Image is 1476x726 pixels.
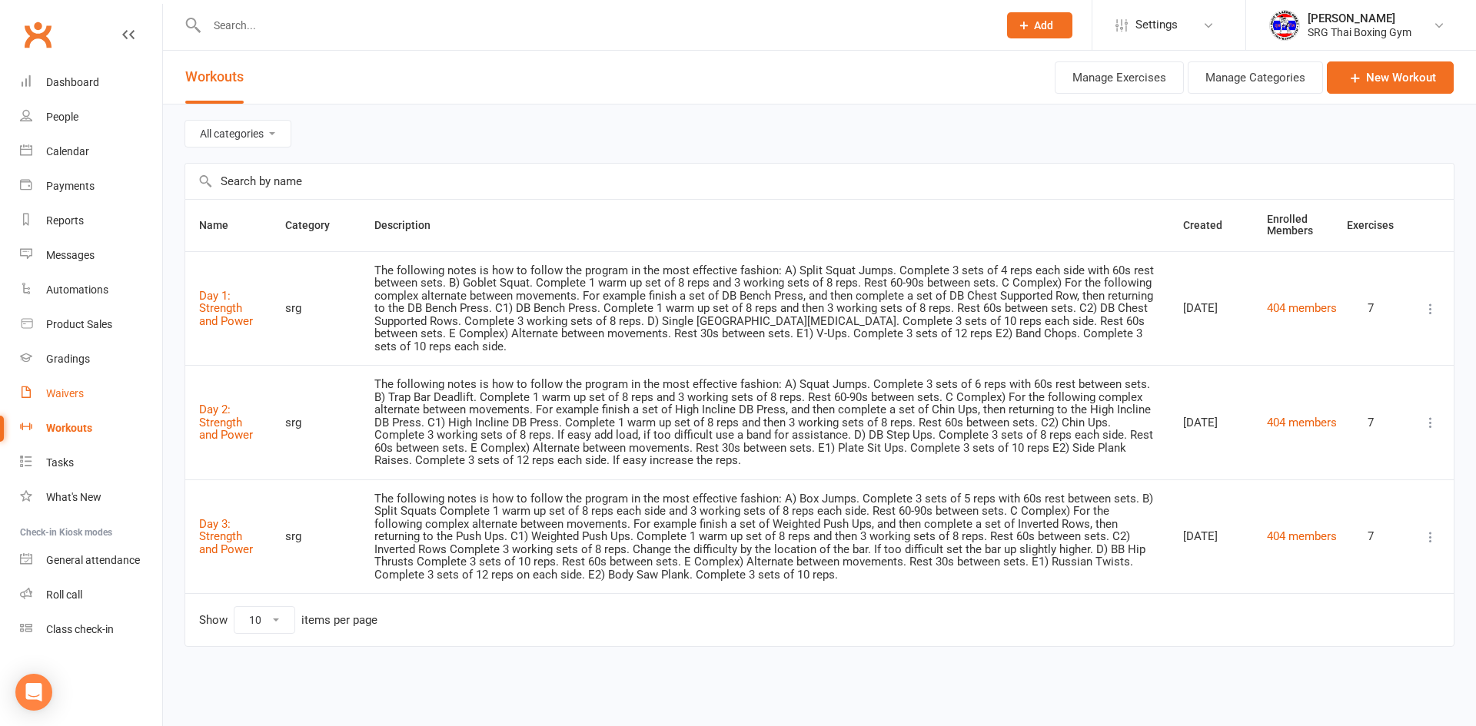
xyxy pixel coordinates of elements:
[46,249,95,261] div: Messages
[199,403,253,442] a: Day 2: Strength and Power
[18,15,57,54] a: Clubworx
[46,554,140,566] div: General attendance
[20,578,162,612] a: Roll call
[1169,251,1253,366] td: [DATE]
[1055,61,1184,94] button: Manage Exercises
[1267,416,1337,429] a: 404 members
[46,283,108,296] div: Automations
[285,416,347,429] div: srg
[1169,365,1253,479] td: [DATE]
[1253,200,1333,251] th: Enrolled Members
[374,492,1156,582] div: The following notes is how to follow the program in the most effective fashion: A) Box Jumps. Com...
[185,164,1454,199] input: Search by name
[46,491,101,503] div: What's New
[285,302,347,315] div: srg
[46,214,84,227] div: Reports
[20,446,162,480] a: Tasks
[374,264,1156,353] div: The following notes is how to follow the program in the most effective fashion: A) Split Squat Ju...
[46,422,92,434] div: Workouts
[20,273,162,307] a: Automations
[1267,529,1337,543] a: 404 members
[20,543,162,578] a: General attendance kiosk mode
[46,180,95,192] div: Payments
[20,376,162,411] a: Waivers
[1188,61,1323,94] button: Manage Categories
[20,612,162,647] a: Class kiosk mode
[1347,530,1374,543] span: 7
[46,145,89,157] div: Calendar
[20,65,162,100] a: Dashboard
[46,76,99,88] div: Dashboard
[1347,302,1374,315] span: 7
[374,378,1156,467] div: The following notes is how to follow the program in the most effective fashion: A) Squat Jumps. C...
[46,588,82,601] div: Roll call
[1183,216,1239,234] button: Created
[20,169,162,204] a: Payments
[20,134,162,169] a: Calendar
[202,15,987,36] input: Search...
[46,111,78,123] div: People
[46,318,112,330] div: Product Sales
[1347,416,1374,429] span: 7
[285,219,347,231] span: Category
[1034,19,1053,31] span: Add
[20,342,162,376] a: Gradings
[185,51,244,104] button: Workouts
[20,411,162,446] a: Workouts
[285,216,347,234] button: Category
[1135,8,1178,42] span: Settings
[15,674,52,711] div: Open Intercom Messenger
[1007,12,1072,38] button: Add
[199,606,377,634] div: Show
[374,216,447,234] button: Description
[20,238,162,273] a: Messages
[20,480,162,515] a: What's New
[46,353,90,365] div: Gradings
[199,289,253,328] a: Day 1: Strength and Power
[285,530,347,543] div: srg
[46,387,84,399] div: Waivers
[199,517,253,556] a: Day 3: Strength and Power
[1327,61,1454,94] a: New Workout
[1169,479,1253,594] td: [DATE]
[1308,12,1411,25] div: [PERSON_NAME]
[20,100,162,134] a: People
[1308,25,1411,39] div: SRG Thai Boxing Gym
[20,204,162,238] a: Reports
[1267,301,1337,315] a: 404 members
[1269,10,1300,41] img: thumb_image1718682644.png
[1183,219,1239,231] span: Created
[301,614,377,627] div: items per page
[199,219,245,231] span: Name
[20,307,162,342] a: Product Sales
[46,456,74,469] div: Tasks
[46,623,114,635] div: Class check-in
[199,216,245,234] button: Name
[1333,200,1408,251] th: Exercises
[374,219,447,231] span: Description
